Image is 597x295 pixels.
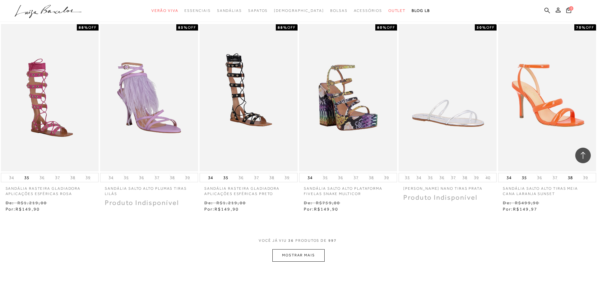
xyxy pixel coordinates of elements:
button: 33 [403,175,412,181]
span: 36 [288,238,294,250]
span: PRODUTOS DE [295,238,327,243]
span: Produto Indisponível [105,199,179,207]
small: R$1.219,00 [17,200,47,205]
button: 36 [137,175,146,181]
button: 37 [551,175,559,181]
small: De: [6,200,14,205]
button: 0 [564,7,573,15]
button: 35 [221,173,230,182]
span: Por: [6,207,40,212]
span: Acessórios [354,8,382,13]
a: BLOG LB [412,5,430,17]
button: 38 [168,175,177,181]
span: OFF [287,25,296,30]
a: categoryNavScreenReaderText [330,5,348,17]
a: categoryNavScreenReaderText [248,5,268,17]
span: VOCê JÁ VIU [259,238,287,243]
button: 37 [449,175,458,181]
small: De: [304,200,312,205]
span: Por: [503,207,537,212]
span: R$149,97 [513,207,537,212]
strong: 80% [377,25,387,30]
button: 36 [336,175,345,181]
button: 39 [472,175,481,181]
button: 35 [122,175,131,181]
button: 38 [566,173,575,182]
span: Produto Indisponível [403,193,478,201]
a: noSubCategoriesText [274,5,324,17]
button: 40 [484,175,492,181]
button: 35 [321,175,330,181]
img: SANDÁLIA SALTO ALTO TIRAS MEIA CANA LARANJA SUNSET [499,25,595,170]
button: 34 [206,173,215,182]
span: Bolsas [330,8,348,13]
img: Sandália salto alto plumas tiras lilás [101,25,197,170]
small: R$499,90 [515,200,539,205]
button: 39 [183,175,192,181]
strong: 88% [79,25,88,30]
span: R$149,90 [314,207,338,212]
span: BLOG LB [412,8,430,13]
button: 37 [153,175,161,181]
a: Sandália rasteira nano tiras prata [399,25,496,170]
span: OFF [486,25,495,30]
p: Sandália salto alto plataforma fivelas snake multicor [299,182,397,197]
span: OFF [188,25,196,30]
button: 39 [283,175,291,181]
button: 34 [107,175,115,181]
a: Sandália rasteira gladiadora aplicações esféricas rosa [1,182,99,197]
strong: 50% [477,25,486,30]
span: Outlet [388,8,406,13]
span: 0 [569,6,573,11]
span: [DEMOGRAPHIC_DATA] [274,8,324,13]
span: Sapatos [248,8,268,13]
a: [PERSON_NAME] nano tiras prata [399,182,497,191]
button: 39 [382,175,391,181]
button: 36 [237,175,245,181]
a: Sandália salto alto plumas tiras lilás [100,182,198,197]
span: Verão Viva [151,8,178,13]
span: R$149,90 [215,207,239,212]
button: 38 [460,175,469,181]
a: categoryNavScreenReaderText [354,5,382,17]
span: Sandálias [217,8,242,13]
button: 39 [581,175,590,181]
button: 35 [22,173,31,182]
span: OFF [586,25,594,30]
button: 35 [426,175,435,181]
span: R$149,90 [16,207,40,212]
strong: 70% [576,25,586,30]
span: Por: [304,207,338,212]
button: 37 [53,175,62,181]
a: categoryNavScreenReaderText [151,5,178,17]
small: R$759,00 [316,200,340,205]
button: 34 [7,175,16,181]
span: OFF [88,25,97,30]
img: Sandália salto alto plataforma fivelas snake multicor [300,25,396,170]
a: Sandália rasteira gladiadora aplicações esféricas preto [200,182,298,197]
button: 38 [367,175,376,181]
span: 997 [328,238,337,250]
button: 34 [306,173,314,182]
small: De: [204,200,213,205]
span: Por: [204,207,239,212]
img: Sandália rasteira gladiadora aplicações esféricas rosa [2,25,98,170]
a: SANDÁLIA SALTO ALTO TIRAS MEIA CANA LARANJA SUNSET [498,182,596,197]
button: 34 [505,173,513,182]
button: 36 [437,175,446,181]
a: categoryNavScreenReaderText [184,5,211,17]
button: 38 [267,175,276,181]
button: 39 [84,175,92,181]
strong: 85% [178,25,188,30]
span: Essenciais [184,8,211,13]
button: 34 [414,175,423,181]
button: 36 [38,175,46,181]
